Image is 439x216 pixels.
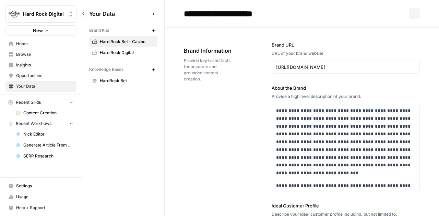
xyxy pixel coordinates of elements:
div: URL of your brand website [272,50,420,56]
span: Your Data [16,83,73,89]
label: Brand URL [272,41,420,48]
a: Content Creation [13,107,76,118]
button: New [5,25,76,36]
a: Nick Editor [13,129,76,140]
a: Opportunities [5,70,76,81]
span: Content Creation [23,110,73,116]
span: Brand Kits [89,27,109,34]
img: Hard Rock Digital Logo [8,8,20,20]
span: Provide key brand facts for accurate and grounded content creation. [184,58,233,82]
button: Help + Support [5,202,76,213]
button: Recent Grids [5,97,76,107]
a: Insights [5,60,76,71]
span: Hard Rock Digital [100,50,154,56]
a: Generate Article From Outline [13,140,76,151]
input: www.sundaysoccer.com [276,64,415,71]
button: Workspace: Hard Rock Digital [5,5,76,23]
span: SERP Research [23,153,73,159]
span: Settings [16,183,73,189]
a: Usage [5,191,76,202]
span: Recent Workflows [16,120,51,127]
button: Recent Workflows [5,118,76,129]
span: Recent Grids [16,99,41,105]
span: HardRock Bet [100,78,154,84]
span: Nick Editor [23,131,73,137]
a: Hard Rock Bet - Casino [89,36,157,47]
span: Usage [16,194,73,200]
a: Settings [5,180,76,191]
span: Brand Information [184,47,233,55]
a: SERP Research [13,151,76,162]
span: Knowledge Bases [89,66,123,73]
span: Generate Article From Outline [23,142,73,148]
label: Ideal Customer Profile [272,202,420,209]
span: Opportunities [16,73,73,79]
span: Insights [16,62,73,68]
a: Browse [5,49,76,60]
span: New [33,27,43,34]
span: Help + Support [16,205,73,211]
label: About the Brand [272,85,420,91]
span: Your Data [89,10,149,18]
span: Hard Rock Bet - Casino [100,39,154,45]
span: Browse [16,51,73,58]
a: Hard Rock Digital [89,47,157,58]
span: Hard Rock Digital [23,11,64,17]
div: Provide a high level description of your brand. [272,93,420,100]
a: HardRock Bet [89,75,157,86]
a: Home [5,38,76,49]
a: Your Data [5,81,76,92]
span: Home [16,41,73,47]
